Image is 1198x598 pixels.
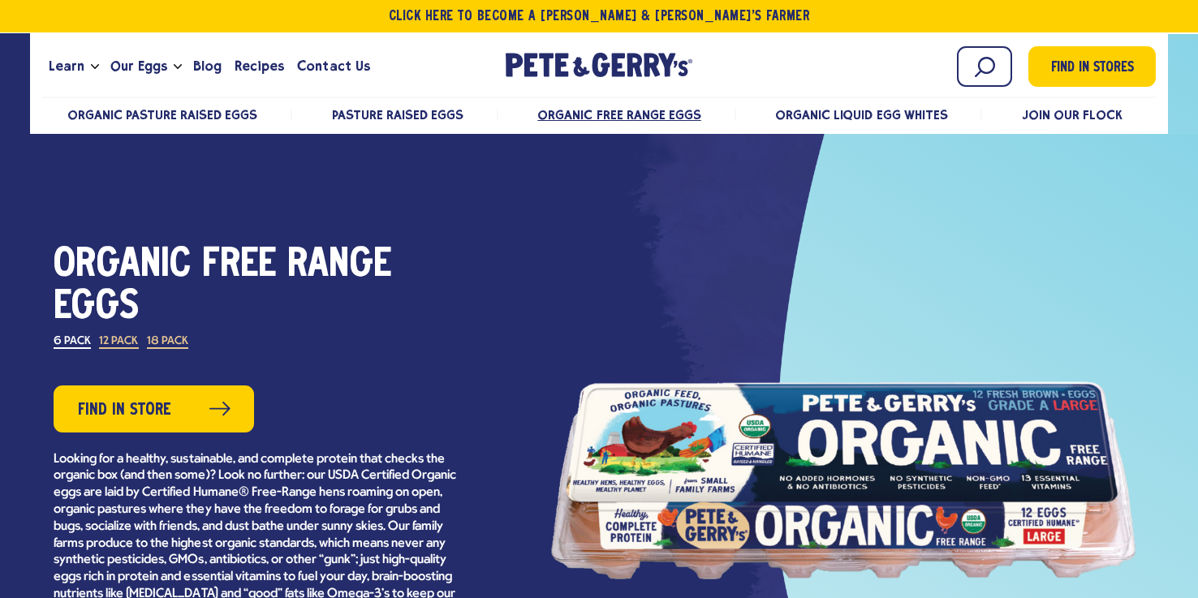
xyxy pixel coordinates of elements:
[1028,46,1156,87] a: Find in Stores
[957,46,1012,87] input: Search
[297,56,369,76] span: Contact Us
[104,45,174,88] a: Our Eggs
[91,64,99,70] button: Open the dropdown menu for Learn
[42,97,1156,131] nav: desktop product menu
[110,56,167,76] span: Our Eggs
[54,244,459,329] h1: Organic Free Range Eggs
[54,336,91,349] label: 6 Pack
[291,45,376,88] a: Contact Us
[775,107,948,123] a: Organic Liquid Egg Whites
[174,64,182,70] button: Open the dropdown menu for Our Eggs
[332,107,463,123] a: Pasture Raised Eggs
[187,45,228,88] a: Blog
[147,336,188,349] label: 18 Pack
[54,385,254,432] a: Find in Store
[49,56,84,76] span: Learn
[67,107,258,123] a: Organic Pasture Raised Eggs
[42,45,91,88] a: Learn
[1022,107,1123,123] a: Join Our Flock
[228,45,291,88] a: Recipes
[235,56,284,76] span: Recipes
[537,107,700,123] a: Organic Free Range Eggs
[193,56,222,76] span: Blog
[78,398,171,423] span: Find in Store
[99,336,138,349] label: 12 Pack
[1051,58,1134,80] span: Find in Stores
